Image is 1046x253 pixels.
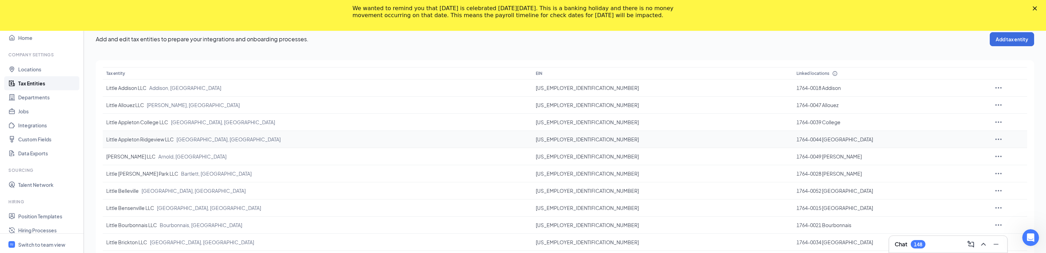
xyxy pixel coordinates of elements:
[144,102,240,108] span: [PERSON_NAME], [GEOGRAPHIC_DATA]
[139,188,246,194] span: [GEOGRAPHIC_DATA], [GEOGRAPHIC_DATA]
[796,205,873,211] span: 1764-0015 [GEOGRAPHIC_DATA]
[106,205,261,211] span: Little Bensenville LLC
[18,104,78,118] a: Jobs
[106,239,254,245] span: Little Brickton LLC
[106,85,221,91] span: Little Addison LLC
[796,153,862,160] span: 1764-0049 [PERSON_NAME]
[18,241,65,248] div: Switch to team view
[532,165,793,182] td: [US_EMPLOYER_IDENTIFICATION_NUMBER]
[965,239,976,250] button: ComposeMessage
[532,67,793,79] th: EIN
[994,118,1003,126] svg: Ellipses
[157,222,242,228] span: Bourbonnais, [GEOGRAPHIC_DATA]
[168,119,275,125] span: [GEOGRAPHIC_DATA], [GEOGRAPHIC_DATA]
[174,136,281,142] span: [GEOGRAPHIC_DATA], [GEOGRAPHIC_DATA]
[18,76,78,90] a: Tax Entities
[796,119,841,125] span: 1764-0039 College
[994,84,1003,92] svg: Ellipses
[532,131,793,148] td: [US_EMPLOYER_IDENTIFICATION_NUMBER]
[154,205,261,211] span: [GEOGRAPHIC_DATA], [GEOGRAPHIC_DATA]
[18,31,78,45] a: Home
[106,170,252,177] span: Little [PERSON_NAME] Park LLC
[106,153,226,160] span: [PERSON_NAME] LLC
[9,242,14,247] svg: WorkstreamLogo
[895,240,907,248] h3: Chat
[156,153,226,160] span: Arnold, [GEOGRAPHIC_DATA]
[18,146,78,160] a: Data Exports
[796,222,851,228] span: 1764-0021 Bourbonnais
[994,135,1003,143] svg: Ellipses
[978,239,989,250] button: ChevronUp
[994,221,1003,229] svg: Ellipses
[353,5,683,19] div: We wanted to remind you that [DATE] is celebrated [DATE][DATE]. This is a banking holiday and the...
[106,188,246,194] span: Little Belleville
[18,209,78,223] a: Position Templates
[8,167,77,173] div: Sourcing
[18,132,78,146] a: Custom Fields
[8,52,77,58] div: Company Settings
[532,234,793,251] td: [US_EMPLOYER_IDENTIFICATION_NUMBER]
[796,102,838,108] span: 1764-0047 Allouez
[1033,6,1040,10] div: Close
[990,32,1034,46] button: Add tax entity
[832,71,838,76] svg: Info
[796,188,873,194] span: 1764-0052 [GEOGRAPHIC_DATA]
[106,222,242,228] span: Little Bourbonnais LLC
[18,223,78,237] a: Hiring Processes
[532,182,793,199] td: [US_EMPLOYER_IDENTIFICATION_NUMBER]
[979,240,988,248] svg: ChevronUp
[18,178,78,192] a: Talent Network
[994,169,1003,178] svg: Ellipses
[18,118,78,132] a: Integrations
[994,187,1003,195] svg: Ellipses
[532,114,793,131] td: [US_EMPLOYER_IDENTIFICATION_NUMBER]
[994,204,1003,212] svg: Ellipses
[18,90,78,104] a: Departments
[532,199,793,217] td: [US_EMPLOYER_IDENTIFICATION_NUMBER]
[796,85,841,91] span: 1764-0018 Addison
[994,101,1003,109] svg: Ellipses
[796,136,873,142] span: 1764-0044 [GEOGRAPHIC_DATA]
[96,35,990,43] p: Add and edit tax entities to prepare your integrations and onboarding processes.
[532,217,793,234] td: [US_EMPLOYER_IDENTIFICATION_NUMBER]
[147,239,254,245] span: [GEOGRAPHIC_DATA], [GEOGRAPHIC_DATA]
[796,239,873,245] span: 1764-0034 [GEOGRAPHIC_DATA]
[106,102,240,108] span: Little Allouez LLC
[532,79,793,97] td: [US_EMPLOYER_IDENTIFICATION_NUMBER]
[103,67,532,79] th: Tax entity
[146,85,221,91] span: Addison, [GEOGRAPHIC_DATA]
[1022,229,1039,246] iframe: Intercom live chat
[967,240,975,248] svg: ComposeMessage
[178,170,252,177] span: Bartlett, [GEOGRAPHIC_DATA]
[532,97,793,114] td: [US_EMPLOYER_IDENTIFICATION_NUMBER]
[914,241,922,247] div: 148
[106,136,281,142] span: Little Appleton Ridgeview LLC
[994,152,1003,161] svg: Ellipses
[8,199,77,205] div: Hiring
[796,170,862,177] span: 1764-0028 [PERSON_NAME]
[18,62,78,76] a: Locations
[106,119,275,125] span: Little Appleton College LLC
[992,240,1000,248] svg: Minimize
[532,148,793,165] td: [US_EMPLOYER_IDENTIFICATION_NUMBER]
[796,70,829,76] span: Linked locations
[990,239,1002,250] button: Minimize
